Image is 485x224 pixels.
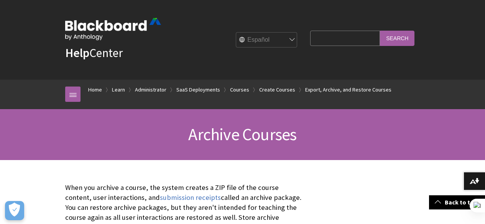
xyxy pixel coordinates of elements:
img: Blackboard by Anthology [65,18,161,40]
a: SaaS Deployments [176,85,220,95]
a: Back to top [429,195,485,209]
button: Open Preferences [5,201,24,220]
input: Search [380,31,414,46]
a: Create Courses [259,85,295,95]
a: submission receipts [160,193,221,202]
a: Learn [112,85,125,95]
a: Home [88,85,102,95]
span: Archive Courses [188,124,296,145]
select: Site Language Selector [236,33,298,48]
a: HelpCenter [65,45,123,60]
a: Export, Archive, and Restore Courses [305,85,391,95]
a: Courses [230,85,249,95]
strong: Help [65,45,89,60]
a: Administrator [135,85,166,95]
